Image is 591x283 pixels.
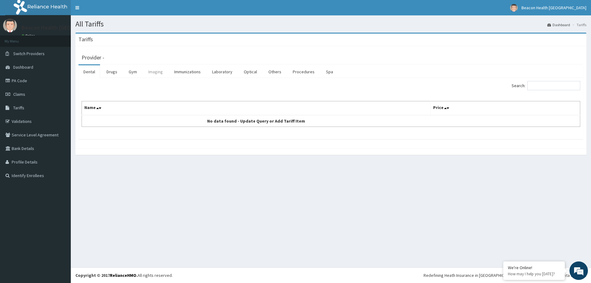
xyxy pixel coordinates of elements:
[169,65,206,78] a: Immunizations
[547,22,570,27] a: Dashboard
[510,4,518,12] img: User Image
[508,271,560,277] p: How may I help you today?
[13,91,25,97] span: Claims
[102,65,122,78] a: Drugs
[13,51,45,56] span: Switch Providers
[82,115,431,127] td: No data found - Update Query or Add Tariff Item
[78,37,93,42] h3: Tariffs
[424,272,586,278] div: Redefining Heath Insurance in [GEOGRAPHIC_DATA] using Telemedicine and Data Science!
[71,267,591,283] footer: All rights reserved.
[110,273,136,278] a: RelianceHMO
[571,22,586,27] li: Tariffs
[508,265,560,270] div: We're Online!
[143,65,168,78] a: Imaging
[13,64,33,70] span: Dashboard
[288,65,320,78] a: Procedures
[263,65,286,78] a: Others
[82,55,104,60] h3: Provider -
[13,105,24,111] span: Tariffs
[75,20,586,28] h1: All Tariffs
[512,81,580,90] label: Search:
[239,65,262,78] a: Optical
[431,101,580,115] th: Price
[521,5,586,10] span: Beacon Health [GEOGRAPHIC_DATA]
[207,65,237,78] a: Laboratory
[78,65,100,78] a: Dental
[321,65,338,78] a: Spa
[22,25,110,30] p: Beacon Health [GEOGRAPHIC_DATA]
[3,18,17,32] img: User Image
[82,101,431,115] th: Name
[527,81,580,90] input: Search:
[75,273,138,278] strong: Copyright © 2017 .
[22,34,36,38] a: Online
[124,65,142,78] a: Gym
